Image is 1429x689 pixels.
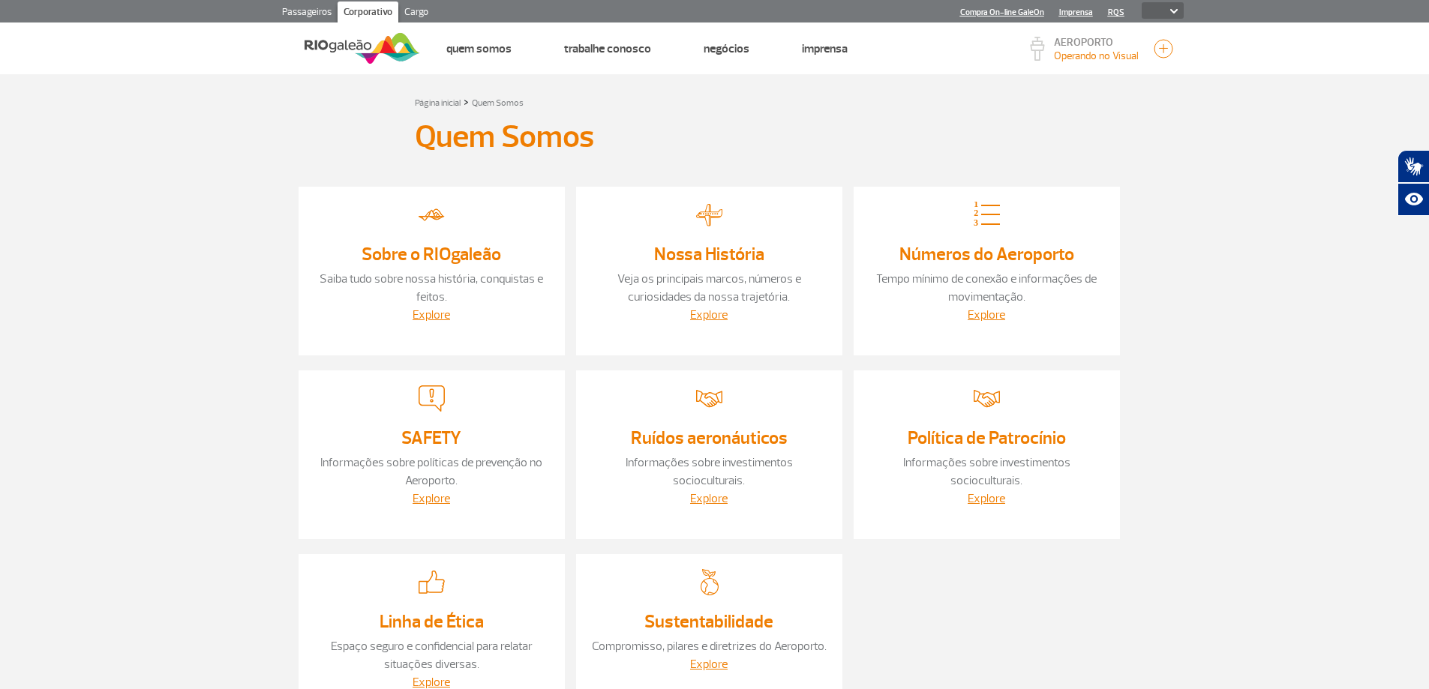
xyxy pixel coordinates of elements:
a: SAFETY [401,427,461,449]
a: Explore [968,307,1005,322]
a: Passageiros [276,1,338,25]
h3: Quem Somos [415,118,594,156]
p: Visibilidade de 10000m [1054,48,1139,64]
div: Plugin de acessibilidade da Hand Talk. [1397,150,1429,216]
a: Explore [968,491,1005,506]
a: Espaço seguro e confidencial para relatar situações diversas. [331,639,533,672]
a: Informações sobre investimentos socioculturais. [626,455,793,488]
button: Abrir recursos assistivos. [1397,183,1429,216]
a: Página inicial [415,97,461,109]
a: Explore [690,307,728,322]
a: Saiba tudo sobre nossa história, conquistas e feitos. [320,271,543,304]
button: Abrir tradutor de língua de sinais. [1397,150,1429,183]
a: Informações sobre investimentos socioculturais. [903,455,1070,488]
a: Veja os principais marcos, números e curiosidades da nossa trajetória. [617,271,801,304]
a: Explore [413,307,450,322]
a: Números do Aeroporto [899,243,1074,265]
p: AEROPORTO [1054,37,1139,48]
a: Trabalhe Conosco [564,41,651,56]
a: Negócios [704,41,749,56]
a: Informações sobre políticas de prevenção no Aeroporto. [320,455,542,488]
a: Tempo mínimo de conexão e informações de movimentação. [876,271,1097,304]
a: Sustentabilidade [644,610,773,633]
a: Quem Somos [446,41,512,56]
a: Explore [413,491,450,506]
a: Ruídos aeronáuticos [631,427,788,449]
a: Imprensa [1059,7,1093,17]
a: Nossa História [654,243,764,265]
a: Cargo [398,1,434,25]
a: Quem Somos [472,97,524,109]
a: > [464,93,469,110]
a: Imprensa [802,41,848,56]
a: Explore [690,491,728,506]
a: Compromisso, pilares e diretrizes do Aeroporto. [592,639,827,654]
a: Explore [690,657,728,672]
a: Corporativo [338,1,398,25]
a: Política de Patrocínio [908,427,1066,449]
a: Compra On-line GaleOn [960,7,1044,17]
a: Linha de Ética [380,610,484,633]
a: Sobre o RIOgaleão [362,243,501,265]
a: RQS [1108,7,1124,17]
